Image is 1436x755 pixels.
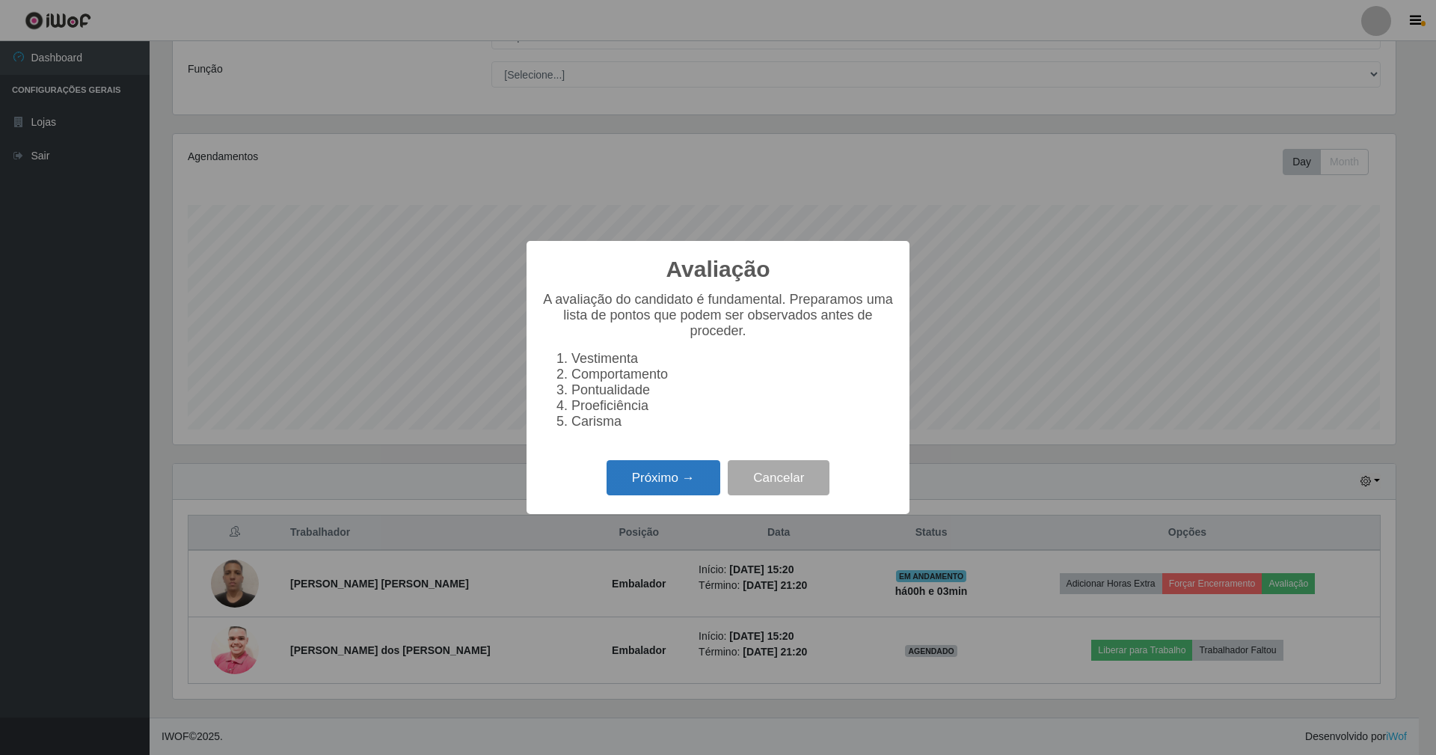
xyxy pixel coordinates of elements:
[571,414,895,430] li: Carisma
[666,256,770,283] h2: Avaliação
[541,292,895,339] p: A avaliação do candidato é fundamental. Preparamos uma lista de pontos que podem ser observados a...
[571,351,895,367] li: Vestimenta
[571,367,895,382] li: Comportamento
[571,398,895,414] li: Proeficiência
[728,460,829,495] button: Cancelar
[607,460,720,495] button: Próximo →
[571,382,895,398] li: Pontualidade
